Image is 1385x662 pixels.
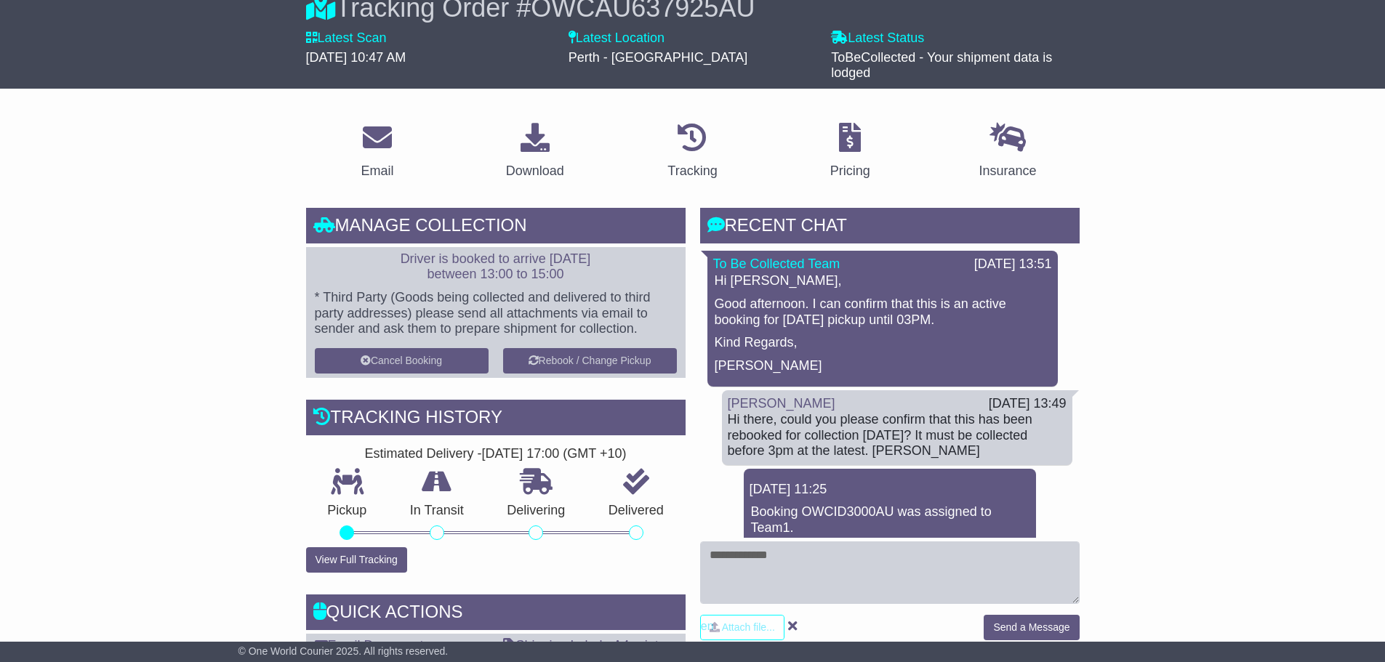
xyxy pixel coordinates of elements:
[306,446,686,462] div: Estimated Delivery -
[486,503,587,519] p: Delivering
[388,503,486,519] p: In Transit
[315,251,677,283] p: Driver is booked to arrive [DATE] between 13:00 to 15:00
[984,615,1079,640] button: Send a Message
[989,396,1067,412] div: [DATE] 13:49
[306,50,406,65] span: [DATE] 10:47 AM
[503,638,670,653] a: Shipping Label - A4 printer
[970,118,1046,186] a: Insurance
[751,504,1029,536] p: Booking OWCID3000AU was assigned to Team1.
[715,273,1051,289] p: Hi [PERSON_NAME],
[715,335,1051,351] p: Kind Regards,
[713,257,840,271] a: To Be Collected Team
[315,638,430,653] a: Email Documents
[315,290,677,337] p: * Third Party (Goods being collected and delivered to third party addresses) please send all atta...
[750,482,1030,498] div: [DATE] 11:25
[315,348,489,374] button: Cancel Booking
[658,118,726,186] a: Tracking
[821,118,880,186] a: Pricing
[700,208,1080,247] div: RECENT CHAT
[482,446,627,462] div: [DATE] 17:00 (GMT +10)
[306,594,686,634] div: Quick Actions
[728,396,835,411] a: [PERSON_NAME]
[238,645,449,657] span: © One World Courier 2025. All rights reserved.
[306,208,686,247] div: Manage collection
[569,50,747,65] span: Perth - [GEOGRAPHIC_DATA]
[569,31,665,47] label: Latest Location
[503,348,677,374] button: Rebook / Change Pickup
[587,503,686,519] p: Delivered
[728,412,1067,459] div: Hi there, could you please confirm that this has been rebooked for collection [DATE]? It must be ...
[306,31,387,47] label: Latest Scan
[715,296,1051,328] p: Good afternoon. I can confirm that this is an active booking for [DATE] pickup until 03PM.
[361,161,393,181] div: Email
[831,50,1052,81] span: ToBeCollected - Your shipment data is lodged
[830,161,870,181] div: Pricing
[306,503,389,519] p: Pickup
[351,118,403,186] a: Email
[979,161,1037,181] div: Insurance
[306,547,407,573] button: View Full Tracking
[497,118,574,186] a: Download
[831,31,924,47] label: Latest Status
[715,358,1051,374] p: [PERSON_NAME]
[667,161,717,181] div: Tracking
[974,257,1052,273] div: [DATE] 13:51
[306,400,686,439] div: Tracking history
[506,161,564,181] div: Download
